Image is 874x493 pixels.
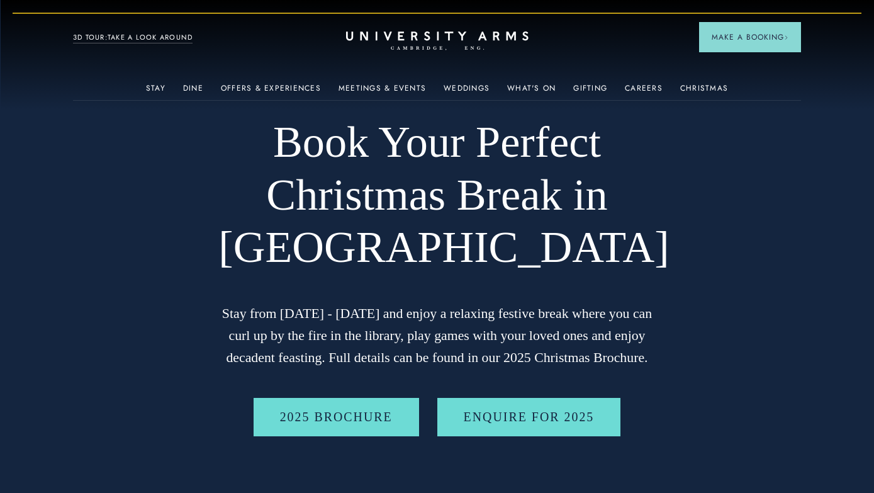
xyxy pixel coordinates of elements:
a: 3D TOUR:TAKE A LOOK AROUND [73,32,193,43]
a: Dine [183,84,203,100]
a: 2025 BROCHURE [254,398,419,437]
a: Meetings & Events [339,84,426,100]
a: Gifting [573,84,607,100]
p: Stay from [DATE] - [DATE] and enjoy a relaxing festive break where you can curl up by the fire in... [218,303,656,369]
a: Stay [146,84,165,100]
a: Offers & Experiences [221,84,321,100]
a: Home [346,31,529,51]
a: Enquire for 2025 [437,398,621,437]
button: Make a BookingArrow icon [699,22,801,52]
span: Make a Booking [712,31,788,43]
a: Weddings [444,84,490,100]
h1: Book Your Perfect Christmas Break in [GEOGRAPHIC_DATA] [218,116,656,274]
a: Careers [625,84,663,100]
a: Christmas [680,84,728,100]
a: What's On [507,84,556,100]
img: Arrow icon [784,35,788,40]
